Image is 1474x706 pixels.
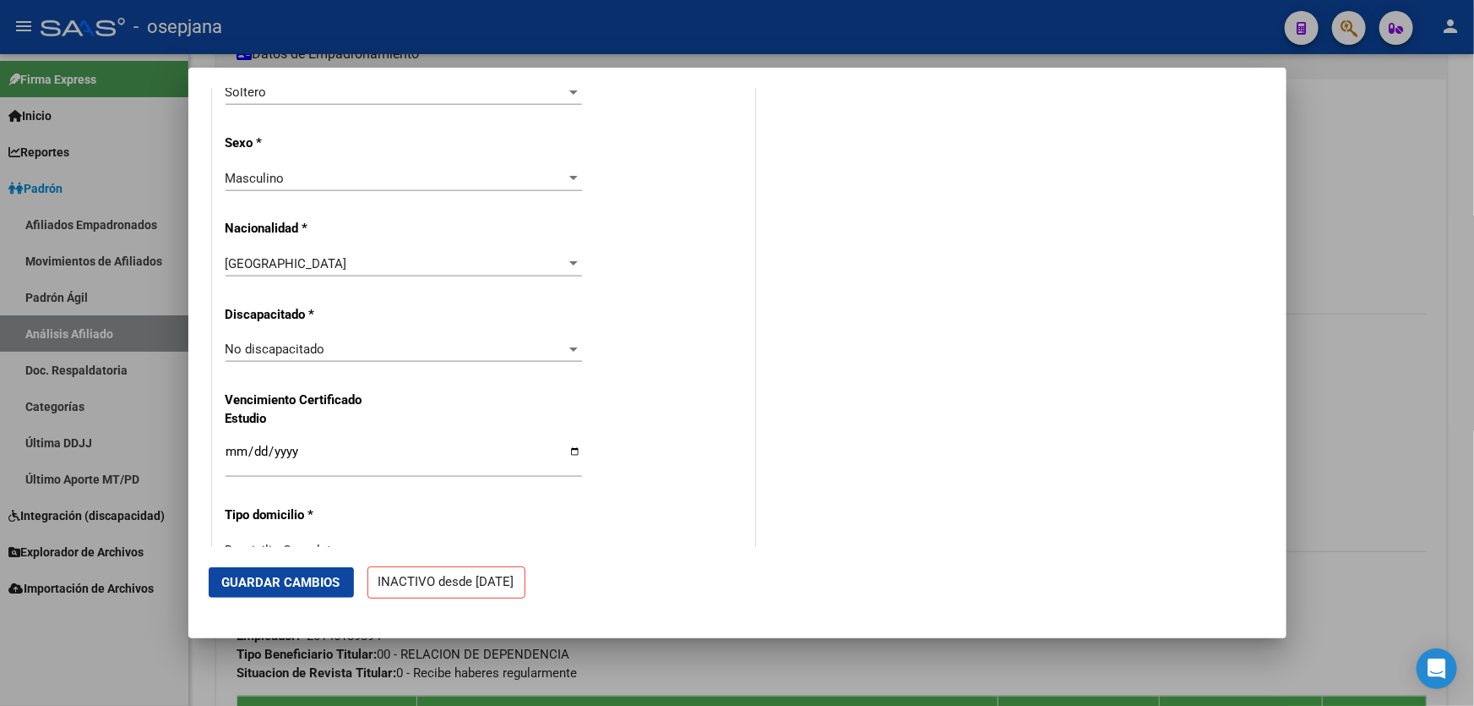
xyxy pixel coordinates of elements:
[226,134,380,153] p: Sexo *
[226,342,325,357] span: No discapacitado
[226,391,380,429] p: Vencimiento Certificado Estudio
[226,171,285,186] span: Masculino
[226,256,347,271] span: [GEOGRAPHIC_DATA]
[226,219,380,238] p: Nacionalidad *
[367,566,525,599] p: INACTIVO desde [DATE]
[222,575,340,590] span: Guardar Cambios
[226,85,267,100] span: Soltero
[209,567,354,598] button: Guardar Cambios
[226,506,380,525] p: Tipo domicilio *
[226,543,340,558] span: Domicilio Completo
[1417,649,1457,689] div: Open Intercom Messenger
[226,305,380,325] p: Discapacitado *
